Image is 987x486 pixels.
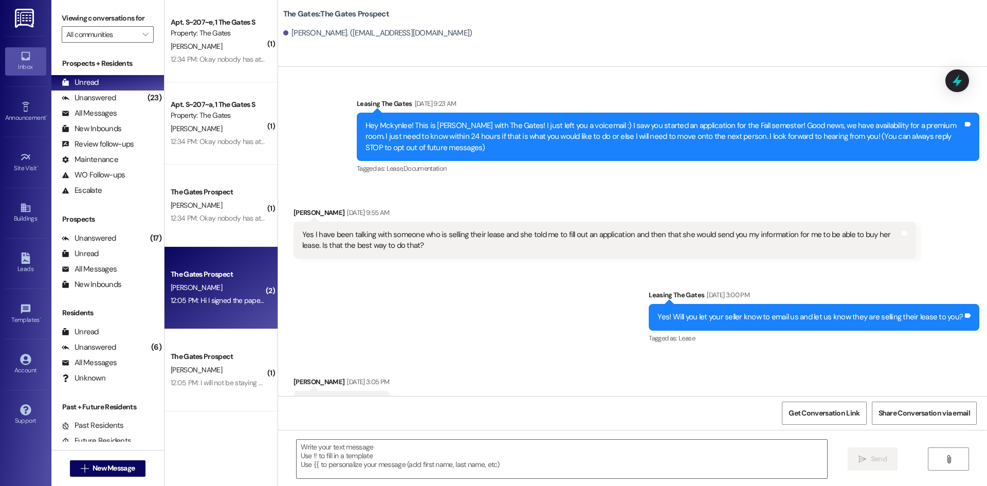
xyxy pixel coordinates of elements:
div: [PERSON_NAME] [294,376,389,391]
div: 12:05 PM: I will not be staying at the gates [171,378,294,387]
div: [DATE] 9:55 AM [344,207,389,218]
span: New Message [93,463,135,474]
div: Unread [62,248,99,259]
div: (6) [149,339,164,355]
div: All Messages [62,108,117,119]
span: [PERSON_NAME] [171,124,222,133]
div: [DATE] 3:00 PM [704,290,750,300]
div: Yes I have been talking with someone who is selling their lease and she told me to fill out an ap... [302,229,900,251]
div: Unanswered [62,342,116,353]
a: Buildings [5,199,46,227]
button: Send [848,447,898,471]
div: The Gates Prospect [171,351,266,362]
div: Unknown [62,373,105,384]
div: The Gates Prospect [171,187,266,197]
div: Property: The Gates [171,28,266,39]
a: Leads [5,249,46,277]
div: Unanswered [62,233,116,244]
span: [PERSON_NAME] [171,283,222,292]
i:  [81,464,88,473]
div: Leasing The Gates [357,98,979,113]
div: Yes! Will you let your seller know to email us and let us know they are selling their lease to you? [657,312,963,322]
div: Prospects + Residents [51,58,164,69]
a: Templates • [5,300,46,328]
input: All communities [66,26,137,43]
div: Apt. S~207~a, 1 The Gates S [171,99,266,110]
button: Get Conversation Link [782,402,866,425]
div: The Gates Prospect [171,269,266,280]
span: Get Conversation Link [789,408,860,419]
span: • [46,113,47,120]
span: Send [871,454,887,464]
a: Inbox [5,47,46,75]
span: [PERSON_NAME] [171,365,222,374]
span: Lease [679,334,695,343]
i:  [858,455,866,463]
a: Support [5,401,46,429]
div: [PERSON_NAME]. ([EMAIL_ADDRESS][DOMAIN_NAME]) [283,28,472,39]
span: [PERSON_NAME] [171,42,222,51]
div: [DATE] 9:23 AM [412,98,456,109]
div: All Messages [62,264,117,275]
div: (23) [145,90,164,106]
a: Site Visit • [5,149,46,176]
div: Unread [62,77,99,88]
img: ResiDesk Logo [15,9,36,28]
div: Prospects [51,214,164,225]
div: Hey Mckynlee! This is [PERSON_NAME] with The Gates! I just left you a voicemail :) I saw you star... [365,120,963,153]
span: Documentation [404,164,447,173]
label: Viewing conversations for [62,10,154,26]
span: • [37,163,39,170]
div: 12:05 PM: Hi I signed the paperwork and paid the fees. Is there anything else I need to do? [171,296,438,305]
div: Unanswered [62,93,116,103]
span: Share Conversation via email [879,408,970,419]
i:  [945,455,953,463]
div: WO Follow-ups [62,170,125,181]
span: • [40,315,41,322]
div: Escalate [62,185,102,196]
button: Share Conversation via email [872,402,977,425]
div: 12:34 PM: Okay nobody has attempted to enter, he will be put up when the extinguisher vendor need... [171,55,556,64]
div: 12:34 PM: Okay nobody has attempted to enter, he will be put up when the extinguisher vendor need... [171,213,556,223]
div: New Inbounds [62,123,121,134]
div: [PERSON_NAME] [294,207,916,222]
div: Property: The Gates [171,110,266,121]
button: New Message [70,460,146,477]
div: Past + Future Residents [51,402,164,412]
div: [DATE] 3:05 PM [344,376,389,387]
span: [PERSON_NAME] [171,201,222,210]
b: The Gates: The Gates Prospect [283,9,389,20]
div: 12:34 PM: Okay nobody has attempted to enter, he will be put up when the extinguisher vendor need... [171,137,556,146]
div: Tagged as: [649,331,979,346]
div: Future Residents [62,436,131,446]
div: Maintenance [62,154,118,165]
div: Tagged as: [357,161,979,176]
div: Leasing The Gates [649,290,979,304]
span: Lease , [387,164,404,173]
div: Residents [51,308,164,318]
div: (17) [148,230,164,246]
i:  [142,30,148,39]
div: Apt. S~207~e, 1 The Gates S [171,17,266,28]
a: Account [5,351,46,379]
div: All Messages [62,357,117,368]
div: Past Residents [62,420,124,431]
div: Review follow-ups [62,139,134,150]
div: New Inbounds [62,279,121,290]
div: Unread [62,327,99,337]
